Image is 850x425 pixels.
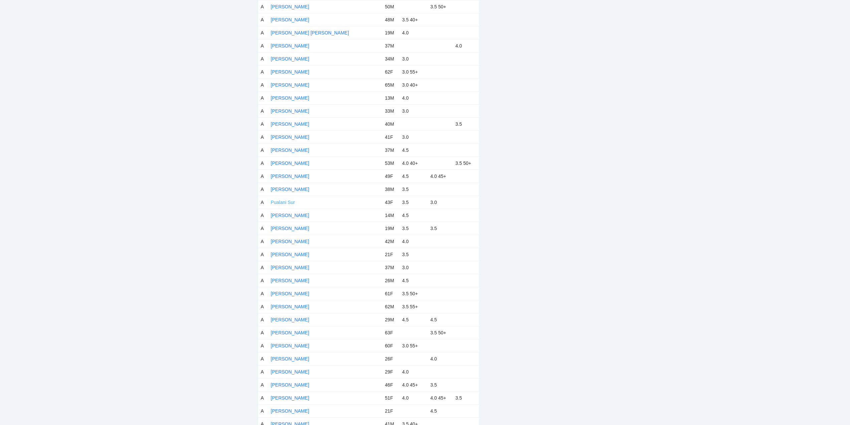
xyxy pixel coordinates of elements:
td: 38M [382,183,399,196]
td: A [258,78,268,91]
td: 65M [382,78,399,91]
td: 61F [382,287,399,300]
td: 43F [382,196,399,209]
a: [PERSON_NAME] [PERSON_NAME] [271,30,349,35]
td: 40M [382,117,399,130]
td: A [258,130,268,143]
td: 42M [382,235,399,248]
td: 4.0 [399,26,428,39]
td: 3.5 [428,378,453,391]
td: 19M [382,222,399,235]
td: A [258,26,268,39]
td: 37M [382,39,399,52]
a: [PERSON_NAME] [271,317,309,322]
a: [PERSON_NAME] [271,187,309,192]
td: 62M [382,300,399,313]
td: A [258,378,268,391]
td: 3.0 40+ [399,78,428,91]
td: 14M [382,209,399,222]
td: 4.0 40+ [399,156,428,170]
td: 26M [382,274,399,287]
td: A [258,65,268,78]
a: [PERSON_NAME] [271,278,309,283]
td: 3.5 [453,117,479,130]
td: A [258,104,268,117]
td: A [258,404,268,417]
td: 49F [382,170,399,183]
td: A [258,261,268,274]
a: [PERSON_NAME] [271,330,309,335]
td: 3.5 [399,222,428,235]
td: 3.0 [399,52,428,65]
td: 51F [382,391,399,404]
td: A [258,352,268,365]
a: [PERSON_NAME] [271,408,309,414]
td: 4.0 45+ [399,378,428,391]
td: 3.5 50+ [428,326,453,339]
td: A [258,156,268,170]
td: 4.0 [399,365,428,378]
td: 3.5 50+ [399,287,428,300]
td: 63F [382,326,399,339]
td: 19M [382,26,399,39]
td: 4.0 [399,91,428,104]
td: 41F [382,130,399,143]
td: 60F [382,339,399,352]
td: 13M [382,91,399,104]
td: A [258,274,268,287]
td: A [258,391,268,404]
td: 4.0 45+ [428,170,453,183]
td: A [258,339,268,352]
td: 3.5 [428,222,453,235]
td: A [258,287,268,300]
a: [PERSON_NAME] [271,356,309,361]
td: 4.5 [399,274,428,287]
td: 4.5 [399,209,428,222]
td: 34M [382,52,399,65]
td: 3.5 [399,248,428,261]
td: 4.5 [428,313,453,326]
td: 3.5 50+ [453,156,479,170]
a: [PERSON_NAME] [271,252,309,257]
a: [PERSON_NAME] [271,213,309,218]
td: 4.0 [453,39,479,52]
td: 62F [382,65,399,78]
td: 29M [382,313,399,326]
td: 33M [382,104,399,117]
td: A [258,196,268,209]
td: 3.0 [399,261,428,274]
a: [PERSON_NAME] [271,291,309,296]
td: 4.5 [399,170,428,183]
a: [PERSON_NAME] [271,108,309,114]
td: 29F [382,365,399,378]
a: [PERSON_NAME] [271,43,309,48]
td: 4.5 [399,143,428,156]
td: A [258,222,268,235]
a: Pualani Sur [271,200,295,205]
td: 21F [382,248,399,261]
a: [PERSON_NAME] [271,69,309,75]
td: 4.5 [428,404,453,417]
td: A [258,39,268,52]
a: [PERSON_NAME] [271,82,309,88]
a: [PERSON_NAME] [271,174,309,179]
a: [PERSON_NAME] [271,395,309,401]
td: A [258,248,268,261]
td: 4.0 [399,391,428,404]
td: 4.0 [399,235,428,248]
td: A [258,209,268,222]
a: [PERSON_NAME] [271,4,309,9]
td: A [258,365,268,378]
a: [PERSON_NAME] [271,226,309,231]
td: 3.0 [428,196,453,209]
td: A [258,235,268,248]
td: 4.0 45+ [428,391,453,404]
td: 3.0 55+ [399,65,428,78]
a: [PERSON_NAME] [271,95,309,101]
td: 46F [382,378,399,391]
a: [PERSON_NAME] [271,239,309,244]
a: [PERSON_NAME] [271,121,309,127]
td: 37M [382,143,399,156]
td: 48M [382,13,399,26]
td: 3.5 40+ [399,13,428,26]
